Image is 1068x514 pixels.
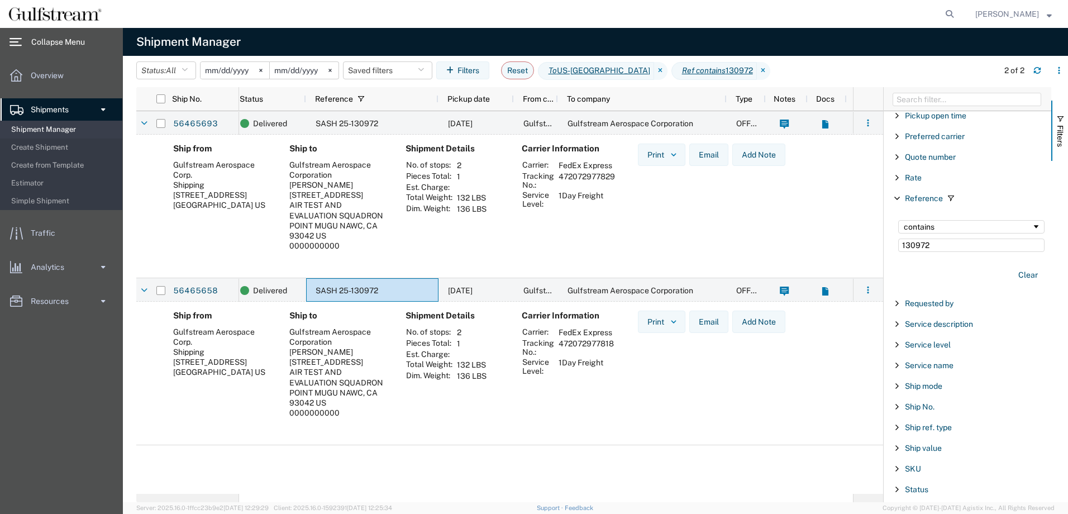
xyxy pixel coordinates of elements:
[453,160,490,171] td: 2
[347,505,392,511] span: [DATE] 12:25:34
[1,222,122,244] a: Traffic
[316,286,378,295] span: SASH 25-130972
[568,119,693,128] span: Gulfstream Aerospace Corporation
[669,317,679,327] img: dropdown
[638,144,685,166] button: Print
[173,367,271,377] div: [GEOGRAPHIC_DATA] US
[905,340,951,349] span: Service level
[522,144,611,154] h4: Carrier Information
[166,66,176,75] span: All
[638,311,685,333] button: Print
[905,111,966,120] span: Pickup open time
[549,65,557,77] i: To
[136,28,241,56] h4: Shipment Manager
[173,282,218,300] a: 56465658
[523,119,626,128] span: Gulfstream Aerospace Corp.
[905,153,956,161] span: Quote number
[240,94,263,103] span: Status
[736,119,769,128] span: OFFLINE
[11,154,115,177] span: Create from Template
[682,65,726,77] i: Ref contains
[905,382,942,391] span: Ship mode
[173,144,271,154] h4: Ship from
[905,173,922,182] span: Rate
[173,357,271,367] div: [STREET_ADDRESS]
[905,402,935,411] span: Ship No.
[1012,266,1045,284] button: Clear
[274,505,392,511] span: Client: 2025.16.0-1592391
[173,180,271,190] div: Shipping
[689,311,728,333] button: Email
[555,357,618,376] td: 1Day Freight
[289,144,388,154] h4: Ship to
[732,311,785,333] button: Add Note
[905,132,965,141] span: Preferred carrier
[406,349,453,359] th: Est. Charge:
[289,241,388,251] div: 0000000000
[11,172,115,194] span: Estimator
[436,61,489,79] button: Filters
[406,203,453,215] th: Dim. Weight:
[975,7,1052,21] button: [PERSON_NAME]
[522,190,555,209] th: Service Level:
[316,119,378,128] span: SASH 25-130972
[905,194,943,203] span: Reference
[173,327,271,347] div: Gulfstream Aerospace Corp.
[173,190,271,200] div: [STREET_ADDRESS]
[406,192,453,203] th: Total Weight:
[883,503,1055,513] span: Copyright © [DATE]-[DATE] Agistix Inc., All Rights Reserved
[669,150,679,160] img: dropdown
[522,311,611,321] h4: Carrier Information
[537,505,565,511] a: Support
[406,327,453,338] th: No. of stops:
[406,359,453,370] th: Total Weight:
[11,118,115,141] span: Shipment Manager
[11,136,115,159] span: Create Shipment
[173,200,271,210] div: [GEOGRAPHIC_DATA] US
[448,119,473,128] span: 08/11/2025
[555,171,619,190] td: 472072977829
[406,338,453,349] th: Pieces Total:
[223,505,269,511] span: [DATE] 12:29:29
[555,327,618,338] td: FedEx Express
[884,111,1051,502] div: Filter List 66 Filters
[453,359,490,370] td: 132 LBS
[736,94,752,103] span: Type
[270,62,338,79] input: Not set
[406,160,453,171] th: No. of stops:
[453,338,490,349] td: 1
[736,286,769,295] span: OFFLINE
[406,144,504,154] h4: Shipment Details
[905,361,953,370] span: Service name
[555,338,618,357] td: 472072977818
[774,94,795,103] span: Notes
[173,311,271,321] h4: Ship from
[555,160,619,171] td: FedEx Express
[173,160,271,180] div: Gulfstream Aerospace Corp.
[522,357,555,376] th: Service Level:
[555,190,619,209] td: 1Day Freight
[136,505,269,511] span: Server: 2025.16.0-1ffcc23b9e2
[453,327,490,338] td: 2
[816,94,835,103] span: Docs
[1056,125,1065,147] span: Filters
[1,98,122,121] a: Shipments
[905,299,953,308] span: Requested by
[523,94,554,103] span: From company
[289,180,388,190] div: [PERSON_NAME]
[453,203,490,215] td: 136 LBS
[904,222,1032,231] div: contains
[31,64,71,87] span: Overview
[1004,65,1024,77] div: 2 of 2
[448,286,473,295] span: 08/11/2025
[172,94,202,103] span: Ship No.
[689,144,728,166] button: Email
[453,171,490,182] td: 1
[136,61,196,79] button: Status:All
[1,290,122,312] a: Resources
[253,279,287,302] span: Delivered
[31,290,77,312] span: Resources
[289,388,388,408] div: POINT MUGU NAWC, CA 93042 US
[173,115,218,133] a: 56465693
[905,485,928,494] span: Status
